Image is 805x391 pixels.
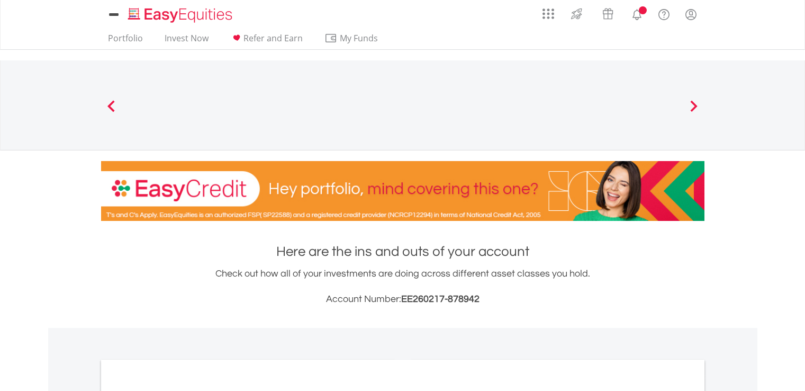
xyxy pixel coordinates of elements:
[104,33,147,49] a: Portfolio
[650,3,677,24] a: FAQ's and Support
[568,5,585,22] img: thrive-v2.svg
[592,3,623,22] a: Vouchers
[542,8,554,20] img: grid-menu-icon.svg
[101,266,704,307] div: Check out how all of your investments are doing across different asset classes you hold.
[401,294,480,304] span: EE260217-878942
[101,242,704,261] h1: Here are the ins and outs of your account
[243,32,303,44] span: Refer and Earn
[226,33,307,49] a: Refer and Earn
[124,3,237,24] a: Home page
[677,3,704,26] a: My Profile
[101,161,704,221] img: EasyCredit Promotion Banner
[126,6,237,24] img: EasyEquities_Logo.png
[623,3,650,24] a: Notifications
[160,33,213,49] a: Invest Now
[599,5,617,22] img: vouchers-v2.svg
[536,3,561,20] a: AppsGrid
[101,292,704,307] h3: Account Number:
[324,31,394,45] span: My Funds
